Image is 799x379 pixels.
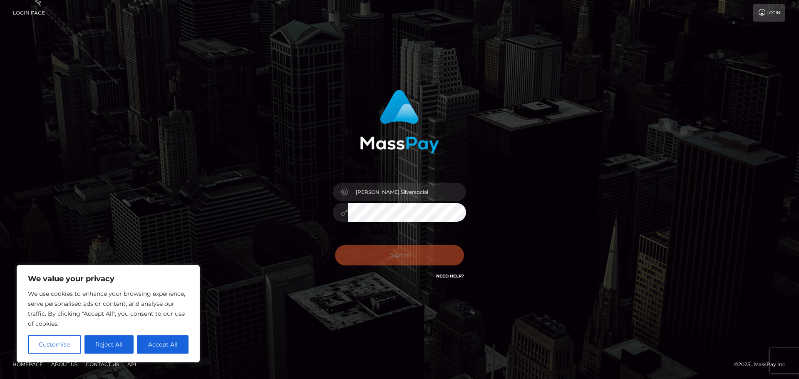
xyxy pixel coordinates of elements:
[348,183,466,201] input: Username...
[137,335,189,354] button: Accept All
[17,265,200,362] div: We value your privacy
[84,335,134,354] button: Reject All
[28,335,81,354] button: Customise
[360,90,439,154] img: MassPay Login
[9,358,46,371] a: Homepage
[13,4,45,22] a: Login Page
[753,4,785,22] a: Login
[124,358,140,371] a: API
[436,273,464,279] a: Need Help?
[82,358,122,371] a: Contact Us
[734,360,793,369] div: © 2025 , MassPay Inc.
[28,289,189,329] p: We use cookies to enhance your browsing experience, serve personalised ads or content, and analys...
[28,274,189,284] p: We value your privacy
[48,358,81,371] a: About Us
